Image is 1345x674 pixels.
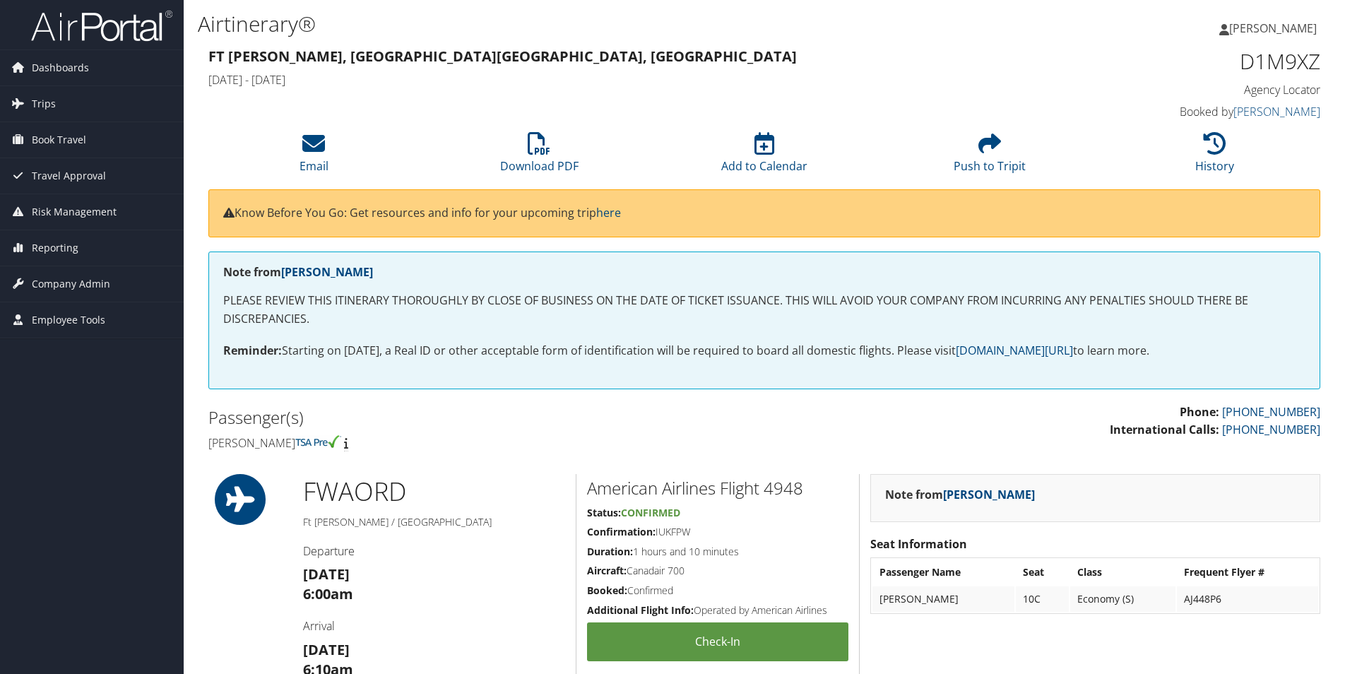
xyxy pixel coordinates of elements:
[587,622,848,661] a: Check-in
[1177,586,1318,612] td: AJ448P6
[223,292,1305,328] p: PLEASE REVIEW THIS ITINERARY THOROUGHLY BY CLOSE OF BUSINESS ON THE DATE OF TICKET ISSUANCE. THIS...
[1058,82,1320,97] h4: Agency Locator
[208,47,797,66] strong: Ft [PERSON_NAME], [GEOGRAPHIC_DATA] [GEOGRAPHIC_DATA], [GEOGRAPHIC_DATA]
[587,603,694,617] strong: Additional Flight Info:
[587,584,848,598] h5: Confirmed
[870,536,967,552] strong: Seat Information
[303,618,565,634] h4: Arrival
[587,564,848,578] h5: Canadair 700
[872,586,1014,612] td: [PERSON_NAME]
[208,435,754,451] h4: [PERSON_NAME]
[303,584,353,603] strong: 6:00am
[223,342,1305,360] p: Starting on [DATE], a Real ID or other acceptable form of identification will be required to boar...
[1177,560,1318,585] th: Frequent Flyer #
[1222,404,1320,420] a: [PHONE_NUMBER]
[1219,7,1331,49] a: [PERSON_NAME]
[208,406,754,430] h2: Passenger(s)
[32,122,86,158] span: Book Travel
[32,230,78,266] span: Reporting
[721,140,807,174] a: Add to Calendar
[1070,560,1175,585] th: Class
[621,506,680,519] span: Confirmed
[1058,104,1320,119] h4: Booked by
[1229,20,1317,36] span: [PERSON_NAME]
[32,302,105,338] span: Employee Tools
[587,584,627,597] strong: Booked:
[295,435,341,448] img: tsa-precheck.png
[587,525,848,539] h5: IUKFPW
[32,266,110,302] span: Company Admin
[1016,586,1069,612] td: 10C
[198,9,953,39] h1: Airtinerary®
[300,140,328,174] a: Email
[587,545,633,558] strong: Duration:
[596,205,621,220] a: here
[32,158,106,194] span: Travel Approval
[1180,404,1219,420] strong: Phone:
[587,476,848,500] h2: American Airlines Flight 4948
[872,560,1014,585] th: Passenger Name
[1070,586,1175,612] td: Economy (S)
[587,545,848,559] h5: 1 hours and 10 minutes
[500,140,579,174] a: Download PDF
[954,140,1026,174] a: Push to Tripit
[32,86,56,122] span: Trips
[303,515,565,529] h5: Ft [PERSON_NAME] / [GEOGRAPHIC_DATA]
[943,487,1035,502] a: [PERSON_NAME]
[1016,560,1069,585] th: Seat
[32,50,89,85] span: Dashboards
[1233,104,1320,119] a: [PERSON_NAME]
[303,564,350,584] strong: [DATE]
[587,603,848,617] h5: Operated by American Airlines
[587,506,621,519] strong: Status:
[281,264,373,280] a: [PERSON_NAME]
[1195,140,1234,174] a: History
[223,343,282,358] strong: Reminder:
[223,204,1305,223] p: Know Before You Go: Get resources and info for your upcoming trip
[223,264,373,280] strong: Note from
[956,343,1073,358] a: [DOMAIN_NAME][URL]
[1222,422,1320,437] a: [PHONE_NUMBER]
[208,72,1037,88] h4: [DATE] - [DATE]
[31,9,172,42] img: airportal-logo.png
[303,543,565,559] h4: Departure
[587,525,656,538] strong: Confirmation:
[303,474,565,509] h1: FWA ORD
[303,640,350,659] strong: [DATE]
[1110,422,1219,437] strong: International Calls:
[587,564,627,577] strong: Aircraft:
[1058,47,1320,76] h1: D1M9XZ
[885,487,1035,502] strong: Note from
[32,194,117,230] span: Risk Management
